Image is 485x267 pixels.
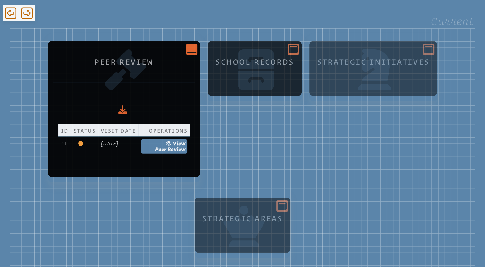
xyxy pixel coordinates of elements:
a: view Peer Review [141,139,187,154]
span: 1 [61,141,67,147]
span: Forward [21,7,33,20]
span: Operations [149,126,187,134]
span: Id [61,127,69,134]
span: Visit Date [101,127,136,134]
h1: Strategic Initiatives [317,58,429,66]
span: [DATE] [101,141,118,147]
span: Back [5,7,16,20]
legend: Current [431,15,473,27]
h1: Strategic Areas [202,214,283,223]
span: Peer Review [155,146,186,152]
span: Status [74,127,96,134]
h1: School Records [215,58,294,66]
div: Download to CSV [118,105,127,115]
h1: Peer Review [56,58,193,66]
span: view [173,141,186,147]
